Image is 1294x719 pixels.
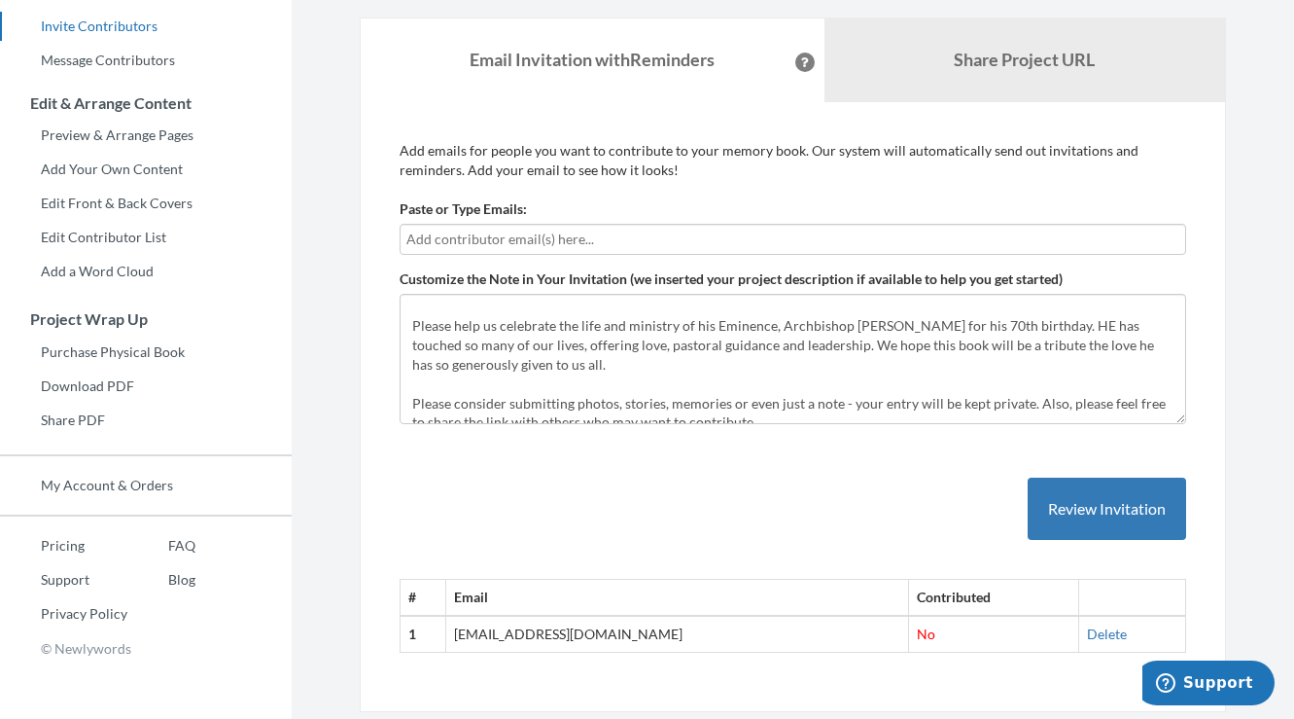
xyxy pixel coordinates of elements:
[400,294,1186,424] textarea: This is a SURPRISE!! Please help us celebrate the life and ministry of his Eminence, Archbishop [...
[1,310,292,328] h3: Project Wrap Up
[400,141,1186,180] p: Add emails for people you want to contribute to your memory book. Our system will automatically s...
[446,580,909,616] th: Email
[127,565,195,594] a: Blog
[917,626,935,642] span: No
[1142,661,1275,709] iframe: Opens a widget where you can chat to one of our agents
[954,49,1095,70] b: Share Project URL
[1,94,292,112] h3: Edit & Arrange Content
[406,229,1179,250] input: Add contributor email(s) here...
[446,616,909,652] td: [EMAIL_ADDRESS][DOMAIN_NAME]
[1028,478,1186,541] button: Review Invitation
[908,580,1079,616] th: Contributed
[127,531,195,560] a: FAQ
[470,49,715,70] strong: Email Invitation with Reminders
[400,199,527,219] label: Paste or Type Emails:
[401,580,446,616] th: #
[1087,626,1127,642] a: Delete
[401,616,446,652] th: 1
[400,270,1063,289] label: Customize the Note in Your Invitation (we inserted your project description if available to help ...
